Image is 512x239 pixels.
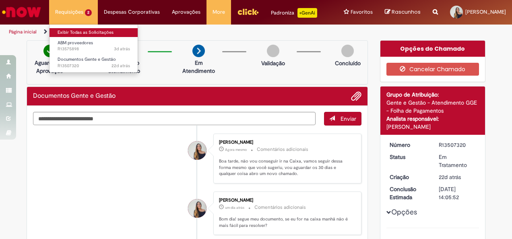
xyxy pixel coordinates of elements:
span: 2 [85,9,92,16]
div: 09/09/2025 13:33:24 [439,173,476,181]
textarea: Digite sua mensagem aqui... [33,112,316,125]
img: check-circle-green.png [43,45,56,57]
span: More [213,8,225,16]
dt: Criação [384,173,433,181]
div: Em Tratamento [439,153,476,169]
dt: Número [384,141,433,149]
h2: Documentos Gente e Gestão Histórico de tíquete [33,93,116,100]
span: Enviar [341,115,356,122]
small: Comentários adicionais [257,146,308,153]
div: [DATE] 14:05:52 [439,185,476,201]
button: Cancelar Chamado [386,63,479,76]
a: Rascunhos [385,8,421,16]
span: Aprovações [172,8,200,16]
a: Aberto R13507320 : Documentos Gente e Gestão [50,55,138,70]
span: Despesas Corporativas [104,8,160,16]
span: 22d atrás [111,63,130,69]
ul: Trilhas de página [6,25,335,39]
span: R13575898 [58,46,130,52]
p: Em Atendimento [179,59,218,75]
dt: Status [384,153,433,161]
div: Opções do Chamado [380,41,485,57]
img: img-circle-grey.png [341,45,354,57]
p: Boa tarde, não vou conseguir ir na Caixa, vamos seguir dessa forma mesmo que você sugeriu, vou ag... [219,158,353,177]
span: Rascunhos [392,8,421,16]
span: ABM proveedores [58,40,93,46]
p: Bom dia! segue meu documento, se eu for na caixa manhã não é mais fácil para resolver? [219,216,353,229]
small: Comentários adicionais [254,204,306,211]
span: 3d atrás [114,46,130,52]
time: 09/09/2025 13:33:24 [439,173,461,181]
div: Micaele Ferreira De Lima Pupo [188,199,206,218]
button: Enviar [324,112,361,126]
span: Favoritos [351,8,373,16]
div: Analista responsável: [386,115,479,123]
p: Validação [261,59,285,67]
a: Página inicial [9,29,37,35]
span: R13507320 [58,63,130,69]
a: Aberto R13575898 : ABM proveedores [50,39,138,54]
span: [PERSON_NAME] [465,8,506,15]
div: [PERSON_NAME] [386,123,479,131]
p: +GenAi [297,8,317,18]
img: ServiceNow [1,4,42,20]
img: arrow-next.png [192,45,205,57]
img: click_logo_yellow_360x200.png [237,6,259,18]
p: Concluído [335,59,361,67]
ul: Requisições [49,24,138,73]
span: Documentos Gente e Gestão [58,56,116,62]
span: um dia atrás [225,205,244,210]
div: R13507320 [439,141,476,149]
img: img-circle-grey.png [267,45,279,57]
time: 30/09/2025 09:59:12 [225,205,244,210]
time: 09/09/2025 13:33:25 [111,63,130,69]
div: Padroniza [271,8,317,18]
div: Gente e Gestão - Atendimento GGE - Folha de Pagamentos [386,99,479,115]
button: Adicionar anexos [351,91,361,101]
p: Aguardando Aprovação [30,59,69,75]
span: 22d atrás [439,173,461,181]
a: Exibir Todas as Solicitações [50,28,138,37]
dt: Conclusão Estimada [384,185,433,201]
span: Requisições [55,8,83,16]
span: Agora mesmo [225,147,247,152]
div: Micaele Ferreira De Lima Pupo [188,141,206,160]
div: [PERSON_NAME] [219,198,353,203]
div: Grupo de Atribuição: [386,91,479,99]
div: [PERSON_NAME] [219,140,353,145]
